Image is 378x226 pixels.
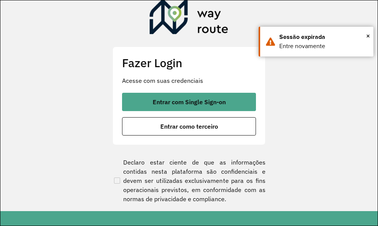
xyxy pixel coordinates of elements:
[160,123,218,129] span: Entrar como terceiro
[150,0,228,37] img: Roteirizador AmbevTech
[366,30,370,42] span: ×
[122,117,256,136] button: button
[366,30,370,42] button: Close
[122,56,256,70] h2: Fazer Login
[279,32,368,42] div: Sessão expirada
[112,158,266,203] label: Declaro estar ciente de que as informações contidas nesta plataforma são confidenciais e devem se...
[122,76,256,85] p: Acesse com suas credenciais
[153,99,226,105] span: Entrar com Single Sign-on
[122,93,256,111] button: button
[279,42,368,51] div: Entre novamente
